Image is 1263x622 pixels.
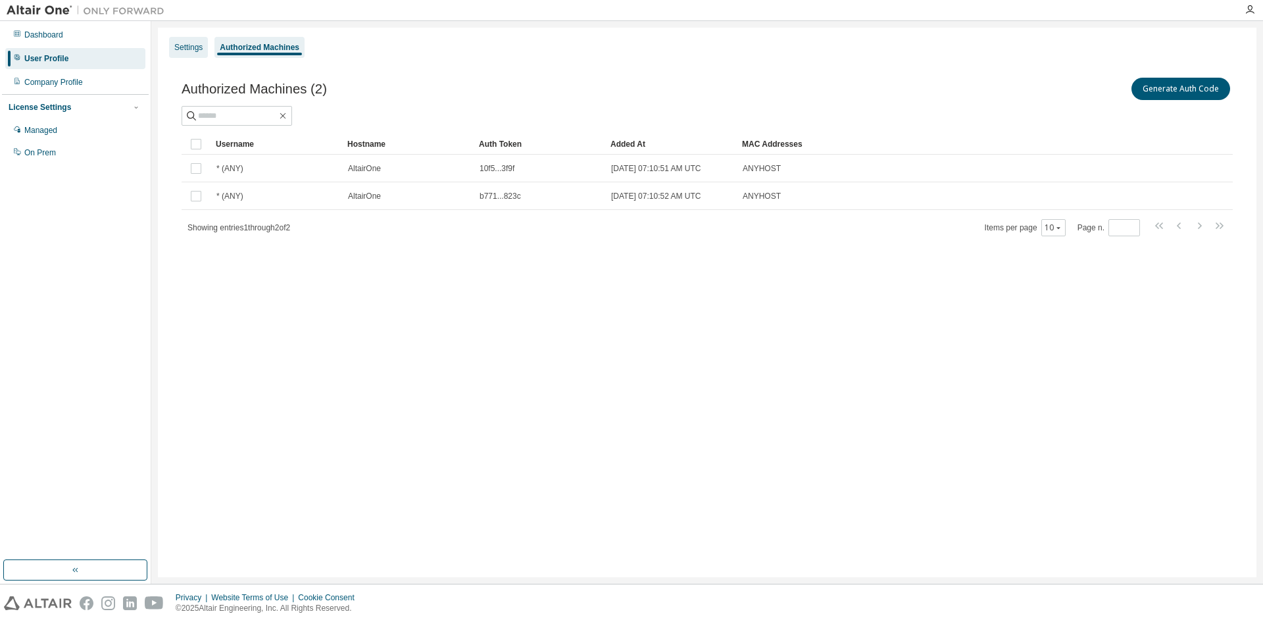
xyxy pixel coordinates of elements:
img: altair_logo.svg [4,596,72,610]
span: AltairOne [348,163,381,174]
div: Website Terms of Use [211,592,298,603]
img: facebook.svg [80,596,93,610]
div: Authorized Machines [220,42,299,53]
div: Dashboard [24,30,63,40]
div: Cookie Consent [298,592,362,603]
span: 10f5...3f9f [480,163,514,174]
div: On Prem [24,147,56,158]
button: 10 [1045,222,1062,233]
img: linkedin.svg [123,596,137,610]
span: ANYHOST [743,163,781,174]
div: Auth Token [479,134,600,155]
span: Page n. [1077,219,1140,236]
span: [DATE] 07:10:51 AM UTC [611,163,701,174]
span: [DATE] 07:10:52 AM UTC [611,191,701,201]
div: Settings [174,42,203,53]
p: © 2025 Altair Engineering, Inc. All Rights Reserved. [176,603,362,614]
span: Authorized Machines (2) [182,82,327,97]
div: Company Profile [24,77,83,88]
span: * (ANY) [216,191,243,201]
span: * (ANY) [216,163,243,174]
div: Managed [24,125,57,136]
div: Hostname [347,134,468,155]
div: Privacy [176,592,211,603]
div: User Profile [24,53,68,64]
span: b771...823c [480,191,521,201]
span: Showing entries 1 through 2 of 2 [187,223,290,232]
div: Username [216,134,337,155]
img: instagram.svg [101,596,115,610]
div: MAC Addresses [742,134,1095,155]
span: ANYHOST [743,191,781,201]
img: Altair One [7,4,171,17]
div: License Settings [9,102,71,113]
button: Generate Auth Code [1131,78,1230,100]
span: Items per page [985,219,1066,236]
span: AltairOne [348,191,381,201]
div: Added At [610,134,731,155]
img: youtube.svg [145,596,164,610]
